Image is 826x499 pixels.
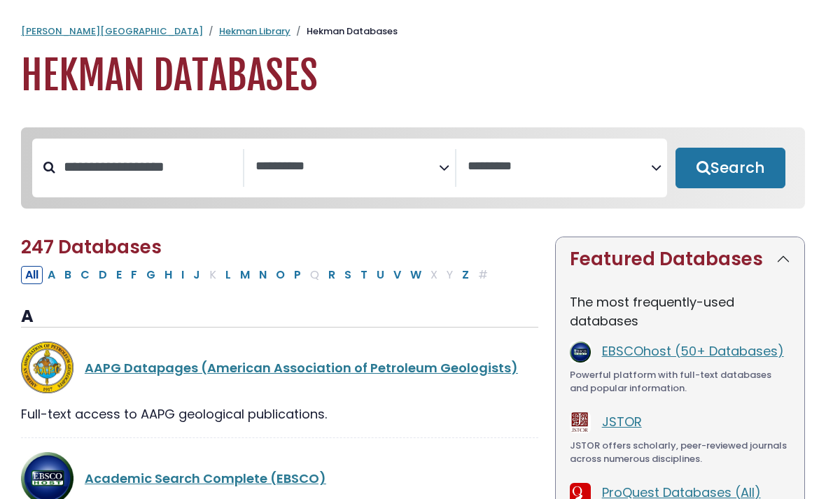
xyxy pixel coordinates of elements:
button: Filter Results I [177,266,188,284]
button: Filter Results D [94,266,111,284]
input: Search database by title or keyword [55,155,243,178]
button: Filter Results W [406,266,426,284]
button: Featured Databases [556,237,804,281]
button: All [21,266,43,284]
a: [PERSON_NAME][GEOGRAPHIC_DATA] [21,24,203,38]
button: Filter Results P [290,266,305,284]
textarea: Search [255,160,439,174]
a: Academic Search Complete (EBSCO) [85,470,326,487]
button: Filter Results G [142,266,160,284]
button: Filter Results V [389,266,405,284]
nav: Search filters [21,127,805,209]
button: Submit for Search Results [675,148,785,188]
div: Powerful platform with full-text databases and popular information. [570,368,790,395]
h1: Hekman Databases [21,52,805,99]
button: Filter Results L [221,266,235,284]
button: Filter Results O [272,266,289,284]
button: Filter Results F [127,266,141,284]
h3: A [21,307,538,328]
textarea: Search [468,160,651,174]
button: Filter Results A [43,266,59,284]
button: Filter Results J [189,266,204,284]
button: Filter Results M [236,266,254,284]
button: Filter Results E [112,266,126,284]
button: Filter Results H [160,266,176,284]
p: The most frequently-used databases [570,293,790,330]
a: EBSCOhost (50+ Databases) [602,342,784,360]
button: Filter Results N [255,266,271,284]
button: Filter Results B [60,266,76,284]
li: Hekman Databases [290,24,398,38]
button: Filter Results U [372,266,388,284]
a: AAPG Datapages (American Association of Petroleum Geologists) [85,359,518,377]
button: Filter Results C [76,266,94,284]
button: Filter Results S [340,266,356,284]
a: Hekman Library [219,24,290,38]
a: JSTOR [602,413,642,430]
nav: breadcrumb [21,24,805,38]
button: Filter Results R [324,266,339,284]
button: Filter Results T [356,266,372,284]
button: Filter Results Z [458,266,473,284]
span: 247 Databases [21,234,162,260]
div: Alpha-list to filter by first letter of database name [21,265,493,283]
div: JSTOR offers scholarly, peer-reviewed journals across numerous disciplines. [570,439,790,466]
div: Full-text access to AAPG geological publications. [21,405,538,423]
